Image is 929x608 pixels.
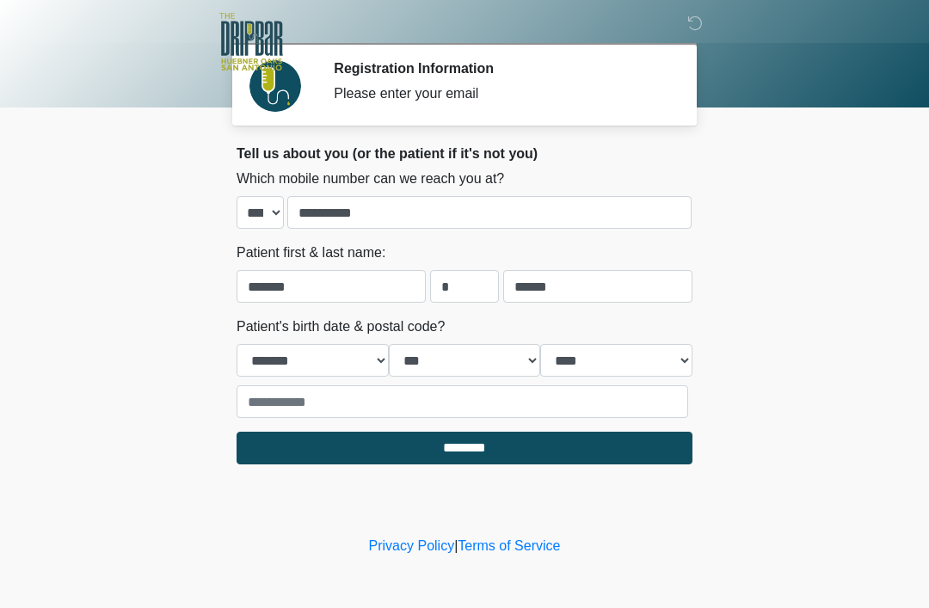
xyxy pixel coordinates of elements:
a: | [454,538,458,553]
img: Agent Avatar [249,60,301,112]
label: Patient first & last name: [237,243,385,263]
a: Terms of Service [458,538,560,553]
label: Which mobile number can we reach you at? [237,169,504,189]
a: Privacy Policy [369,538,455,553]
label: Patient's birth date & postal code? [237,316,445,337]
img: The DRIPBaR - The Strand at Huebner Oaks Logo [219,13,283,71]
div: Please enter your email [334,83,667,104]
h2: Tell us about you (or the patient if it's not you) [237,145,692,162]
